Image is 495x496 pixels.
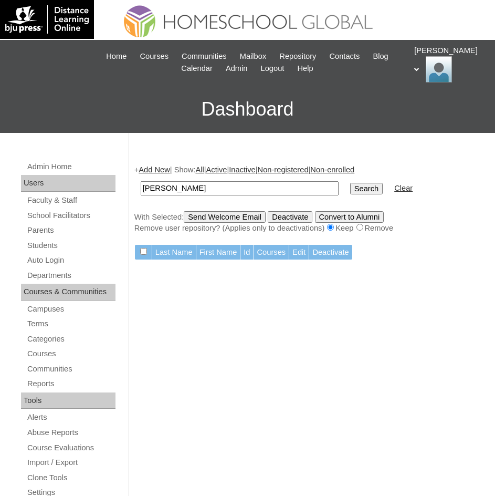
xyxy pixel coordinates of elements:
div: Courses & Communities [21,284,115,301]
td: Deactivate [309,245,352,260]
span: Contacts [329,50,360,63]
input: Search [350,183,383,194]
span: Admin [226,63,248,75]
img: logo-white.png [5,5,89,34]
a: Communities [176,50,232,63]
a: Courses [26,347,115,360]
div: [PERSON_NAME] [414,45,485,82]
h3: Dashboard [5,86,490,133]
td: First Name [196,245,240,260]
a: Import / Export [26,456,115,469]
a: Help [292,63,318,75]
input: Search [141,181,339,195]
a: Non-enrolled [310,166,354,174]
td: Courses [254,245,289,260]
a: Admin Home [26,160,115,173]
a: Blog [367,50,393,63]
a: Repository [274,50,321,63]
div: + | Show: | | | | [134,164,485,234]
a: Mailbox [235,50,272,63]
a: Add New [139,166,170,174]
a: Categories [26,333,115,346]
a: Contacts [324,50,365,63]
a: Parents [26,224,115,237]
a: Logout [256,63,290,75]
a: Auto Login [26,254,115,267]
a: Admin [220,63,253,75]
a: All [195,166,204,174]
span: Help [297,63,313,75]
span: Blog [373,50,388,63]
a: Abuse Reports [26,426,115,439]
td: Id [240,245,253,260]
a: Courses [134,50,174,63]
img: Ariane Ebuen [426,56,452,82]
span: Courses [140,50,168,63]
a: Students [26,239,115,252]
span: Home [106,50,127,63]
a: Alerts [26,411,115,424]
a: Campuses [26,303,115,316]
td: Edit [289,245,309,260]
a: Active [206,166,227,174]
a: Reports [26,377,115,390]
a: Departments [26,269,115,282]
span: Mailbox [240,50,267,63]
a: Terms [26,317,115,330]
a: Calendar [176,63,217,75]
a: Faculty & Staff [26,194,115,207]
span: Repository [279,50,316,63]
input: Convert to Alumni [315,211,384,223]
span: Calendar [181,63,212,75]
div: Remove user repository? (Applies only to deactivations) Keep Remove [134,223,485,234]
a: Home [101,50,132,63]
a: Communities [26,363,115,376]
td: Last Name [152,245,196,260]
a: Clone Tools [26,471,115,484]
a: Inactive [229,166,256,174]
a: Clear [394,184,413,192]
input: Deactivate [268,211,312,223]
a: Non-registered [258,166,309,174]
div: Users [21,175,115,192]
span: Communities [182,50,227,63]
a: Course Evaluations [26,441,115,454]
div: Tools [21,392,115,409]
input: Send Welcome Email [184,211,266,223]
span: Logout [261,63,285,75]
a: School Facilitators [26,209,115,222]
div: With Selected: [134,211,485,234]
